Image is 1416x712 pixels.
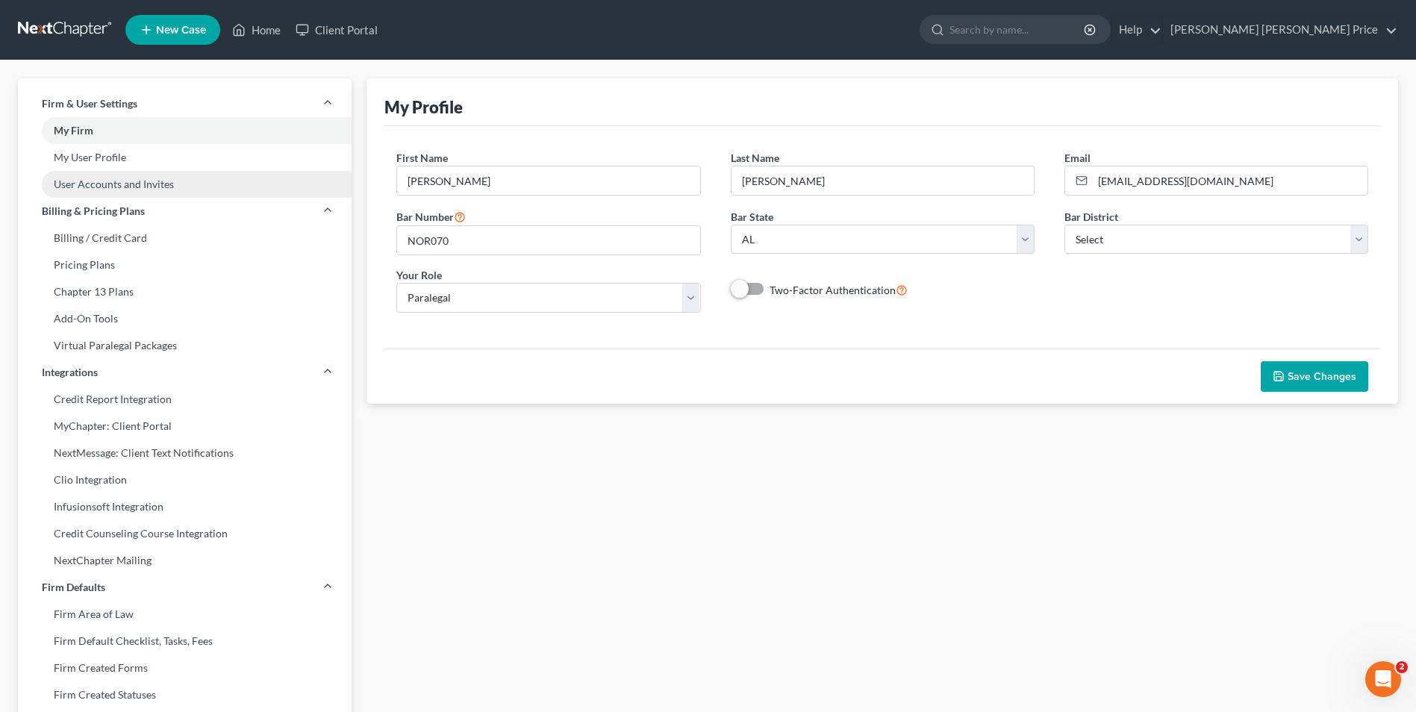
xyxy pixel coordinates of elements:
a: Billing & Pricing Plans [18,198,352,225]
a: Add-On Tools [18,305,352,332]
label: Bar State [731,209,773,225]
a: Help [1111,16,1161,43]
input: Enter first name... [397,166,699,195]
a: My Firm [18,117,352,144]
a: Integrations [18,359,352,386]
a: [PERSON_NAME] [PERSON_NAME] Price [1163,16,1397,43]
span: Firm & User Settings [42,96,137,111]
a: Clio Integration [18,466,352,493]
a: MyChapter: Client Portal [18,413,352,440]
div: My Profile [384,96,463,118]
label: Bar Number [396,207,466,225]
a: Firm Area of Law [18,601,352,628]
a: Firm Defaults [18,574,352,601]
span: Email [1064,152,1091,164]
label: Bar District [1064,209,1118,225]
span: New Case [156,25,206,36]
span: Firm Defaults [42,580,105,595]
span: Integrations [42,365,98,380]
span: Last Name [731,152,779,164]
span: Your Role [396,269,442,281]
a: Virtual Paralegal Packages [18,332,352,359]
input: Search by name... [949,16,1086,43]
a: My User Profile [18,144,352,171]
a: Firm Default Checklist, Tasks, Fees [18,628,352,655]
a: Firm Created Statuses [18,681,352,708]
a: Credit Counseling Course Integration [18,520,352,547]
span: First Name [396,152,448,164]
input: Enter last name... [732,166,1034,195]
span: Two-Factor Authentication [770,284,896,296]
span: Save Changes [1288,370,1356,383]
a: Pricing Plans [18,252,352,278]
a: Billing / Credit Card [18,225,352,252]
a: Chapter 13 Plans [18,278,352,305]
a: NextMessage: Client Text Notifications [18,440,352,466]
input: # [397,226,699,254]
button: Save Changes [1261,361,1368,393]
a: User Accounts and Invites [18,171,352,198]
input: Enter email... [1093,166,1367,195]
span: 2 [1396,661,1408,673]
a: Client Portal [288,16,385,43]
a: Firm Created Forms [18,655,352,681]
span: Billing & Pricing Plans [42,204,145,219]
iframe: Intercom live chat [1365,661,1401,697]
a: NextChapter Mailing [18,547,352,574]
a: Home [225,16,288,43]
a: Infusionsoft Integration [18,493,352,520]
a: Credit Report Integration [18,386,352,413]
a: Firm & User Settings [18,90,352,117]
